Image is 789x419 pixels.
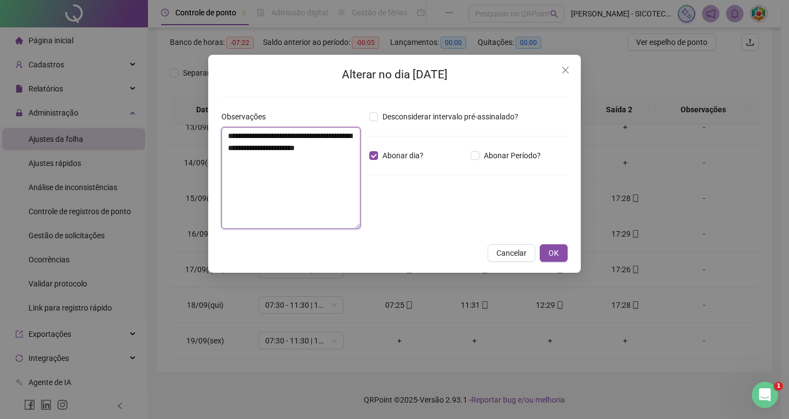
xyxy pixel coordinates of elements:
button: OK [540,244,568,262]
button: Close [557,61,574,79]
span: 1 [774,382,783,391]
span: Cancelar [496,247,527,259]
iframe: Intercom live chat [752,382,778,408]
span: Desconsiderar intervalo pré-assinalado? [378,111,523,123]
label: Observações [221,111,273,123]
span: Abonar dia? [378,150,428,162]
span: Abonar Período? [479,150,545,162]
span: OK [548,247,559,259]
button: Cancelar [488,244,535,262]
span: close [561,66,570,74]
h2: Alterar no dia [DATE] [221,66,568,84]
